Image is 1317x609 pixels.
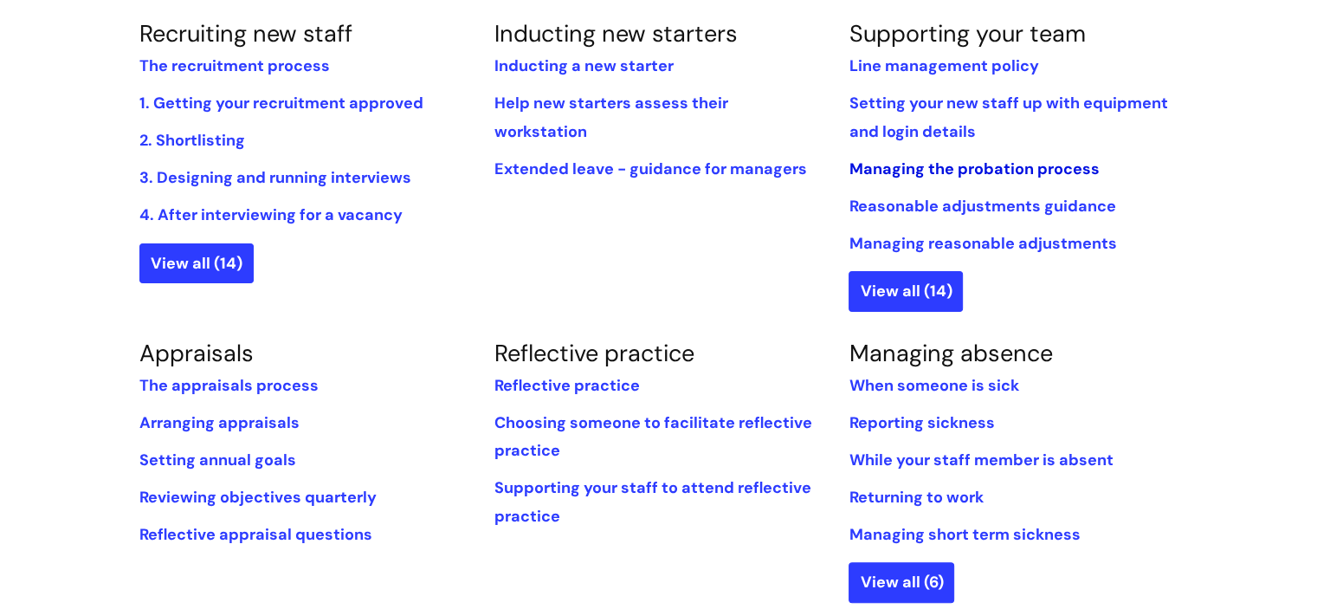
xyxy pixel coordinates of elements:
[494,338,694,368] a: Reflective practice
[849,487,983,508] a: Returning to work
[139,524,372,545] a: Reflective appraisal questions
[849,18,1085,49] a: Supporting your team
[494,55,673,76] a: Inducting a new starter
[849,233,1116,254] a: Managing reasonable adjustments
[139,338,254,368] a: Appraisals
[849,524,1080,545] a: Managing short term sickness
[849,271,963,311] a: View all (14)
[139,130,245,151] a: 2. Shortlisting
[849,375,1018,396] a: When someone is sick
[494,93,727,141] a: Help new starters assess their workstation
[139,412,300,433] a: Arranging appraisals
[494,159,806,179] a: Extended leave - guidance for managers
[494,375,639,396] a: Reflective practice
[849,196,1115,217] a: Reasonable adjustments guidance
[849,159,1099,179] a: Managing the probation process
[849,412,994,433] a: Reporting sickness
[139,487,377,508] a: Reviewing objectives quarterly
[139,450,296,470] a: Setting annual goals
[139,375,319,396] a: The appraisals process
[494,477,810,526] a: Supporting your staff to attend reflective practice
[494,412,811,461] a: Choosing someone to facilitate reflective practice
[139,93,423,113] a: 1. Getting your recruitment approved
[139,204,403,225] a: 4. After interviewing for a vacancy
[849,55,1038,76] a: Line management policy
[139,55,330,76] a: The recruitment process
[849,93,1167,141] a: Setting your new staff up with equipment and login details
[139,167,411,188] a: 3. Designing and running interviews
[849,338,1052,368] a: Managing absence
[849,562,954,602] a: View all (6)
[139,18,352,49] a: Recruiting new staff
[139,243,254,283] a: View all (14)
[494,18,737,49] a: Inducting new starters
[849,450,1113,470] a: While‌ ‌your‌ ‌staff‌ ‌member‌ ‌is‌ ‌absent‌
